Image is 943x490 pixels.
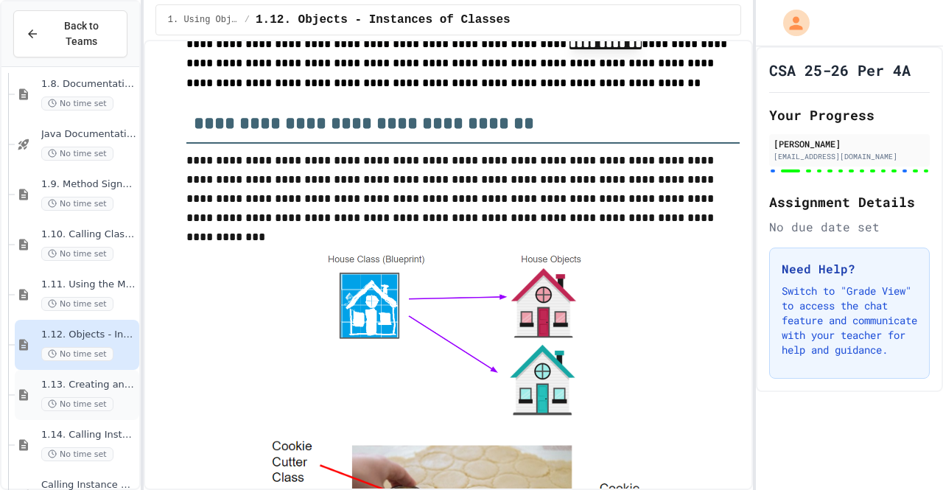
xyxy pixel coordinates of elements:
[782,284,917,357] p: Switch to "Grade View" to access the chat feature and communicate with your teacher for help and ...
[41,347,113,361] span: No time set
[769,105,930,125] h2: Your Progress
[769,192,930,212] h2: Assignment Details
[769,60,911,80] h1: CSA 25-26 Per 4A
[768,6,813,40] div: My Account
[41,297,113,311] span: No time set
[256,11,511,29] span: 1.12. Objects - Instances of Classes
[782,260,917,278] h3: Need Help?
[774,151,925,162] div: [EMAIL_ADDRESS][DOMAIN_NAME]
[774,137,925,150] div: [PERSON_NAME]
[41,78,136,91] span: 1.8. Documentation with Comments and Preconditions
[245,14,250,26] span: /
[41,279,136,291] span: 1.11. Using the Math Class
[13,10,127,57] button: Back to Teams
[48,18,115,49] span: Back to Teams
[168,14,239,26] span: 1. Using Objects and Methods
[41,329,136,341] span: 1.12. Objects - Instances of Classes
[41,397,113,411] span: No time set
[41,128,136,141] span: Java Documentation with Comments - Topic 1.8
[41,178,136,191] span: 1.9. Method Signatures
[41,429,136,441] span: 1.14. Calling Instance Methods
[41,197,113,211] span: No time set
[41,97,113,111] span: No time set
[41,447,113,461] span: No time set
[41,228,136,241] span: 1.10. Calling Class Methods
[41,247,113,261] span: No time set
[769,218,930,236] div: No due date set
[41,147,113,161] span: No time set
[41,379,136,391] span: 1.13. Creating and Initializing Objects: Constructors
